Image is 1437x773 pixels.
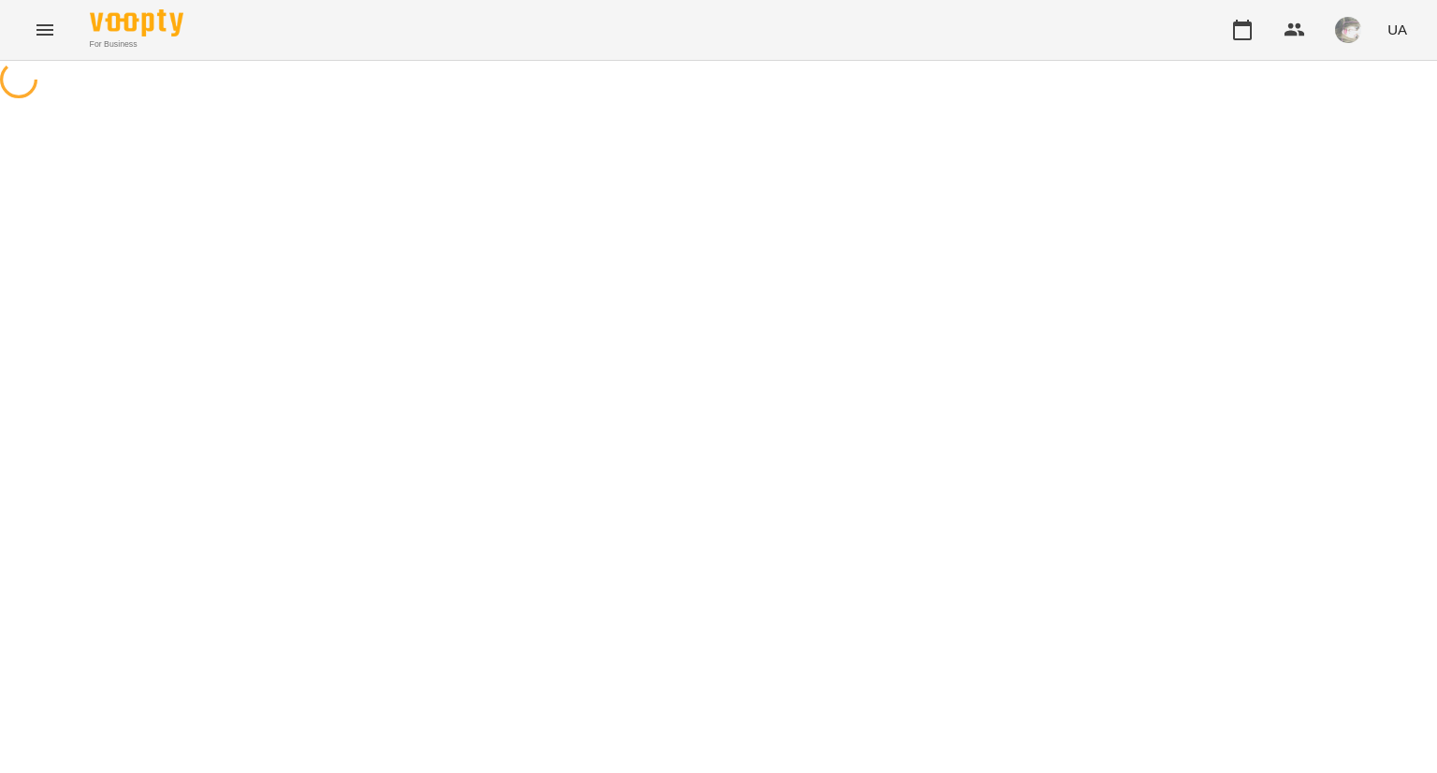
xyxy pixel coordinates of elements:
[1335,17,1361,43] img: e3906ac1da6b2fc8356eee26edbd6dfe.jpg
[90,38,183,51] span: For Business
[1380,12,1415,47] button: UA
[22,7,67,52] button: Menu
[90,9,183,36] img: Voopty Logo
[1387,20,1407,39] span: UA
